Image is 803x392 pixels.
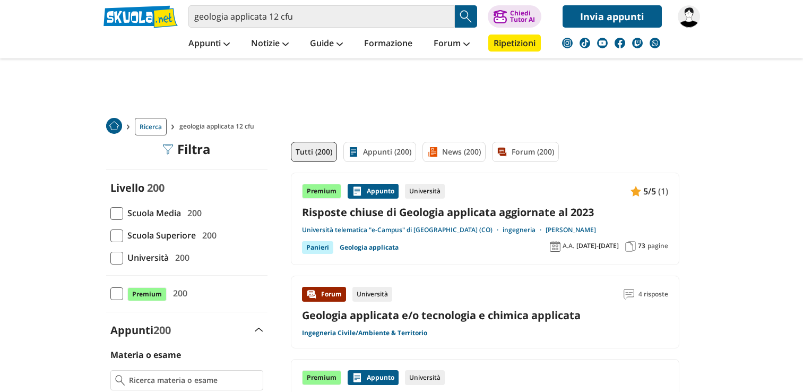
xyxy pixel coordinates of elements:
span: Scuola Media [123,206,181,220]
label: Materia o esame [110,349,181,361]
div: Appunto [348,370,399,385]
img: Appunti contenuto [352,186,362,197]
a: ingegneria [503,226,546,234]
a: Geologia applicata e/o tecnologia e chimica applicata [302,308,581,322]
a: [PERSON_NAME] [546,226,596,234]
img: twitch [632,38,643,48]
img: facebook [615,38,625,48]
a: Formazione [361,35,415,54]
div: Premium [302,370,341,385]
a: Notizie [248,35,291,54]
a: Home [106,118,122,135]
label: Appunti [110,323,171,337]
div: Forum [302,287,346,302]
div: Panieri [302,241,333,254]
img: youtube [597,38,608,48]
img: Anno accademico [550,241,560,252]
a: Risposte chiuse di Geologia applicata aggiornate al 2023 [302,205,668,219]
img: Filtra filtri mobile [162,144,173,155]
input: Cerca appunti, riassunti o versioni [188,5,455,28]
span: 200 [169,286,187,300]
div: Appunto [348,184,399,199]
img: Forum filtro contenuto [497,147,507,157]
input: Ricerca materia o esame [129,375,258,386]
img: Home [106,118,122,134]
span: 200 [147,181,165,195]
a: Appunti [186,35,232,54]
a: Forum (200) [492,142,559,162]
label: Livello [110,181,144,195]
span: 200 [153,323,171,337]
a: Ricerca [135,118,167,135]
a: Ripetizioni [488,35,541,52]
a: News (200) [422,142,486,162]
img: Apri e chiudi sezione [255,328,263,332]
button: Search Button [455,5,477,28]
span: 4 risposte [638,287,668,302]
span: A.A. [563,242,574,250]
button: ChiediTutor AI [488,5,541,28]
span: (1) [658,184,668,198]
span: Premium [127,287,167,301]
span: 200 [183,206,202,220]
span: 73 [638,242,645,250]
div: Università [405,370,445,385]
img: Appunti filtro contenuto [348,147,359,157]
img: News filtro contenuto [427,147,438,157]
a: Geologia applicata [340,241,399,254]
img: Pagine [625,241,636,252]
a: Ingegneria Civile/Ambiente & Territorio [302,329,427,337]
span: 200 [171,251,189,265]
span: [DATE]-[DATE] [576,242,619,250]
div: Filtra [162,142,211,157]
a: Invia appunti [563,5,662,28]
span: 5/5 [643,184,656,198]
img: instagram [562,38,573,48]
img: Forum contenuto [306,289,317,300]
div: Chiedi Tutor AI [510,10,535,23]
img: smtorriero [678,5,700,28]
img: Appunti contenuto [352,372,362,383]
img: Commenti lettura [624,289,634,300]
img: tiktok [580,38,590,48]
span: Università [123,251,169,265]
div: Università [352,287,392,302]
span: Scuola Superiore [123,228,196,242]
div: Università [405,184,445,199]
a: Università telematica "e-Campus" di [GEOGRAPHIC_DATA] (CO) [302,226,503,234]
span: geologia applicata 12 cfu [179,118,258,135]
img: Ricerca materia o esame [115,375,125,386]
span: pagine [647,242,668,250]
a: Guide [307,35,346,54]
a: Tutti (200) [291,142,337,162]
img: Appunti contenuto [631,186,641,197]
img: WhatsApp [650,38,660,48]
a: Forum [431,35,472,54]
a: Appunti (200) [343,142,416,162]
div: Premium [302,184,341,199]
span: 200 [198,228,217,242]
img: Cerca appunti, riassunti o versioni [458,8,474,24]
